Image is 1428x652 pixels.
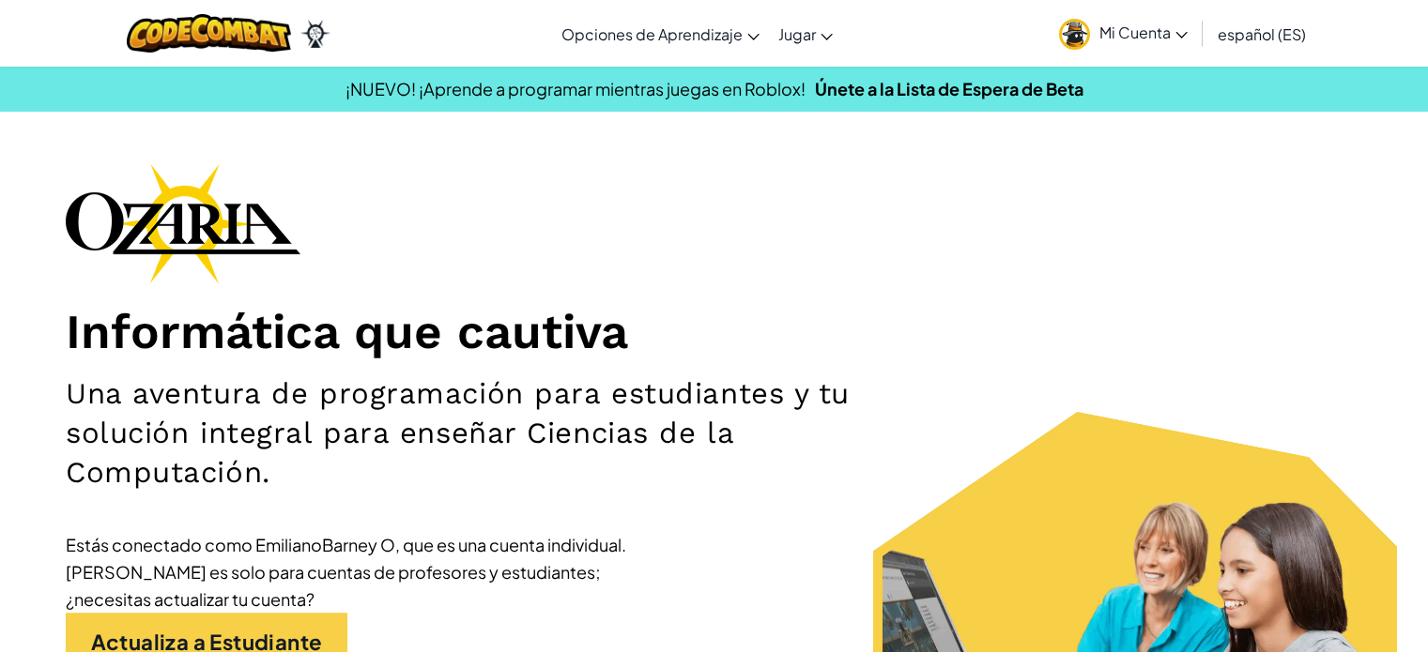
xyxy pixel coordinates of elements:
[300,20,330,48] img: Ozaria
[552,8,769,59] a: Opciones de Aprendizaje
[66,531,629,613] div: Estás conectado como EmilianoBarney O, que es una cuenta individual. [PERSON_NAME] es solo para c...
[1208,8,1315,59] a: español (ES)
[815,78,1083,99] a: Únete a la Lista de Espera de Beta
[66,163,300,283] img: Ozaria branding logo
[66,302,1362,360] h1: Informática que cautiva
[1099,23,1188,42] span: Mi Cuenta
[769,8,842,59] a: Jugar
[345,78,806,99] span: ¡NUEVO! ¡Aprende a programar mientras juegas en Roblox!
[778,24,816,44] span: Jugar
[127,14,291,53] img: CodeCombat logo
[1218,24,1306,44] span: español (ES)
[1059,19,1090,50] img: avatar
[1050,4,1197,63] a: Mi Cuenta
[66,374,934,493] h2: Una aventura de programación para estudiantes y tu solución integral para enseñar Ciencias de la ...
[561,24,743,44] span: Opciones de Aprendizaje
